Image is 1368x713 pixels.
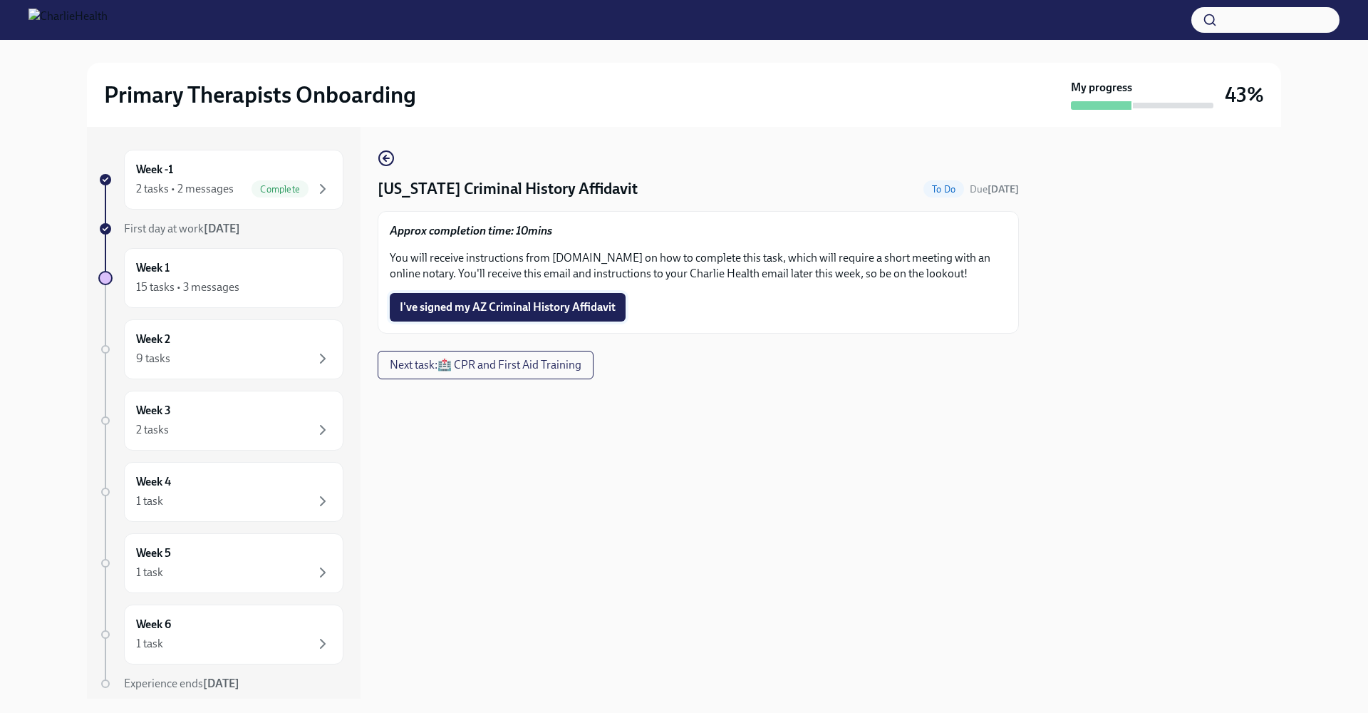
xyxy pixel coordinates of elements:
[136,565,163,580] div: 1 task
[136,636,163,652] div: 1 task
[136,545,171,561] h6: Week 5
[1225,82,1264,108] h3: 43%
[400,300,616,314] span: I've signed my AZ Criminal History Affidavit
[378,351,594,379] button: Next task:🏥 CPR and First Aid Training
[390,293,626,322] button: I've signed my AZ Criminal History Affidavit
[98,605,343,665] a: Week 61 task
[970,183,1019,196] span: August 24th, 2025 10:00
[204,222,240,235] strong: [DATE]
[136,162,173,178] h6: Week -1
[1071,80,1132,96] strong: My progress
[252,184,309,195] span: Complete
[98,248,343,308] a: Week 115 tasks • 3 messages
[104,81,416,109] h2: Primary Therapists Onboarding
[390,250,1007,282] p: You will receive instructions from [DOMAIN_NAME] on how to complete this task, which will require...
[136,351,170,366] div: 9 tasks
[923,184,964,195] span: To Do
[124,677,239,690] span: Experience ends
[136,260,170,276] h6: Week 1
[136,279,239,295] div: 15 tasks • 3 messages
[98,391,343,451] a: Week 32 tasks
[203,677,239,690] strong: [DATE]
[98,319,343,379] a: Week 29 tasks
[390,358,581,372] span: Next task : 🏥 CPR and First Aid Training
[136,332,170,347] h6: Week 2
[970,183,1019,195] span: Due
[98,462,343,522] a: Week 41 task
[28,9,108,31] img: CharlieHealth
[988,183,1019,195] strong: [DATE]
[98,221,343,237] a: First day at work[DATE]
[136,403,171,419] h6: Week 3
[98,533,343,593] a: Week 51 task
[124,222,240,235] span: First day at work
[98,150,343,210] a: Week -12 tasks • 2 messagesComplete
[136,493,163,509] div: 1 task
[136,617,171,632] h6: Week 6
[390,224,552,237] strong: Approx completion time: 10mins
[136,474,171,490] h6: Week 4
[136,422,169,438] div: 2 tasks
[378,178,638,200] h4: [US_STATE] Criminal History Affidavit
[136,181,234,197] div: 2 tasks • 2 messages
